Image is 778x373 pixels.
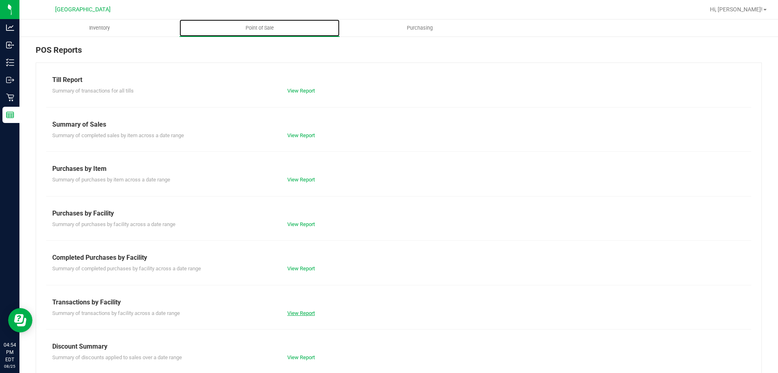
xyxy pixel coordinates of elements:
span: Point of Sale [235,24,285,32]
a: View Report [287,132,315,138]
div: Completed Purchases by Facility [52,253,745,263]
a: View Report [287,177,315,183]
a: Purchasing [340,19,500,37]
inline-svg: Outbound [6,76,14,84]
span: Summary of transactions by facility across a date range [52,310,180,316]
span: Summary of completed purchases by facility across a date range [52,265,201,272]
div: Transactions by Facility [52,298,745,307]
inline-svg: Analytics [6,24,14,32]
a: Inventory [19,19,180,37]
a: View Report [287,310,315,316]
inline-svg: Retail [6,93,14,101]
a: View Report [287,221,315,227]
span: Inventory [78,24,121,32]
span: Purchasing [396,24,444,32]
div: Discount Summary [52,342,745,351]
span: Hi, [PERSON_NAME]! [710,6,763,13]
span: Summary of purchases by item across a date range [52,177,170,183]
div: Summary of Sales [52,120,745,129]
div: Purchases by Facility [52,209,745,218]
div: Till Report [52,75,745,85]
span: [GEOGRAPHIC_DATA] [55,6,111,13]
span: Summary of discounts applied to sales over a date range [52,354,182,360]
a: View Report [287,354,315,360]
p: 08/25 [4,363,16,369]
inline-svg: Inbound [6,41,14,49]
a: View Report [287,265,315,272]
div: POS Reports [36,44,762,63]
span: Summary of completed sales by item across a date range [52,132,184,138]
span: Summary of transactions for all tills [52,88,134,94]
p: 04:54 PM EDT [4,341,16,363]
div: Purchases by Item [52,164,745,174]
inline-svg: Inventory [6,58,14,67]
span: Summary of purchases by facility across a date range [52,221,175,227]
iframe: Resource center [8,308,32,332]
inline-svg: Reports [6,111,14,119]
a: Point of Sale [180,19,340,37]
a: View Report [287,88,315,94]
